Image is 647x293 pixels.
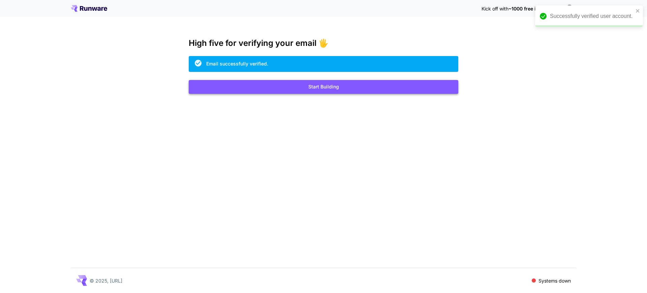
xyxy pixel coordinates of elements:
[509,6,560,11] span: ~1000 free images! 🎈
[636,8,640,14] button: close
[563,1,576,15] button: In order to qualify for free credit, you need to sign up with a business email address and click ...
[189,38,458,48] h3: High five for verifying your email 🖐️
[550,12,634,20] div: Successfully verified user account.
[538,277,571,284] p: Systems down
[206,60,268,67] div: Email successfully verified.
[482,6,509,11] span: Kick off with
[90,277,122,284] p: © 2025, [URL]
[189,80,458,94] button: Start Building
